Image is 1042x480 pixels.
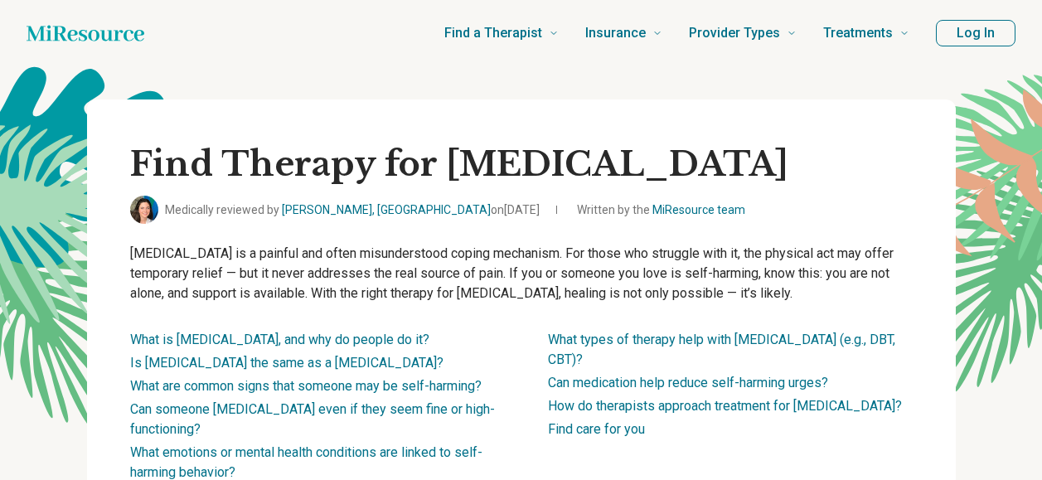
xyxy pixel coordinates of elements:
[548,332,895,367] a: What types of therapy help with [MEDICAL_DATA] (e.g., DBT, CBT)?
[130,332,429,347] a: What is [MEDICAL_DATA], and why do people do it?
[823,22,893,45] span: Treatments
[548,398,902,414] a: How do therapists approach treatment for [MEDICAL_DATA]?
[130,244,913,303] p: [MEDICAL_DATA] is a painful and often misunderstood coping mechanism. For those who struggle with...
[936,20,1015,46] button: Log In
[130,355,443,371] a: Is [MEDICAL_DATA] the same as a [MEDICAL_DATA]?
[27,17,144,50] a: Home page
[444,22,542,45] span: Find a Therapist
[130,444,482,480] a: What emotions or mental health conditions are linked to self-harming behavior?
[689,22,780,45] span: Provider Types
[130,378,482,394] a: What are common signs that someone may be self-harming?
[130,143,913,186] h1: Find Therapy for [MEDICAL_DATA]
[652,203,745,216] a: MiResource team
[282,203,491,216] a: [PERSON_NAME], [GEOGRAPHIC_DATA]
[548,421,645,437] a: Find care for you
[548,375,828,390] a: Can medication help reduce self-harming urges?
[491,203,540,216] span: on [DATE]
[577,201,745,219] span: Written by the
[165,201,540,219] span: Medically reviewed by
[130,401,495,437] a: Can someone [MEDICAL_DATA] even if they seem fine or high-functioning?
[585,22,646,45] span: Insurance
